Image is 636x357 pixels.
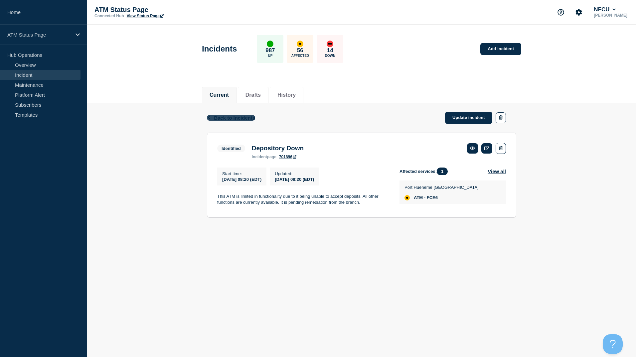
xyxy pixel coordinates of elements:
[603,334,623,354] iframe: Help Scout Beacon - Open
[202,44,237,54] h1: Incidents
[279,155,296,159] a: 701896
[214,115,255,121] span: Back to Incidents
[297,41,303,47] div: affected
[327,41,333,47] div: down
[222,177,261,182] span: [DATE] 08:20 (EDT)
[207,115,255,121] button: Back to Incidents
[277,92,296,98] button: History
[437,168,448,175] span: 1
[127,14,164,18] a: View Status Page
[222,171,261,176] p: Start time :
[210,92,229,98] button: Current
[265,47,275,54] p: 987
[572,5,586,19] button: Account settings
[399,168,451,175] span: Affected services:
[327,47,333,54] p: 14
[592,6,617,13] button: NFCU
[275,176,314,182] div: [DATE] 08:20 (EDT)
[268,54,272,58] p: Up
[325,54,336,58] p: Down
[252,155,276,159] p: page
[217,145,245,152] span: Identified
[592,13,629,18] p: [PERSON_NAME]
[275,171,314,176] p: Updated :
[217,193,389,206] p: This ATM is limited in functionality due to it being unable to accept deposits. All other functio...
[554,5,568,19] button: Support
[291,54,309,58] p: Affected
[267,41,273,47] div: up
[414,195,438,200] span: ATM - FCE6
[445,112,492,124] a: Update incident
[297,47,303,54] p: 56
[94,6,228,14] p: ATM Status Page
[480,43,521,55] a: Add incident
[488,168,506,175] button: View all
[252,145,304,152] h3: Depository Down
[252,155,267,159] span: incident
[245,92,261,98] button: Drafts
[7,32,71,38] p: ATM Status Page
[404,185,479,190] p: Port Hueneme [GEOGRAPHIC_DATA]
[94,14,124,18] p: Connected Hub
[404,195,410,200] div: affected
